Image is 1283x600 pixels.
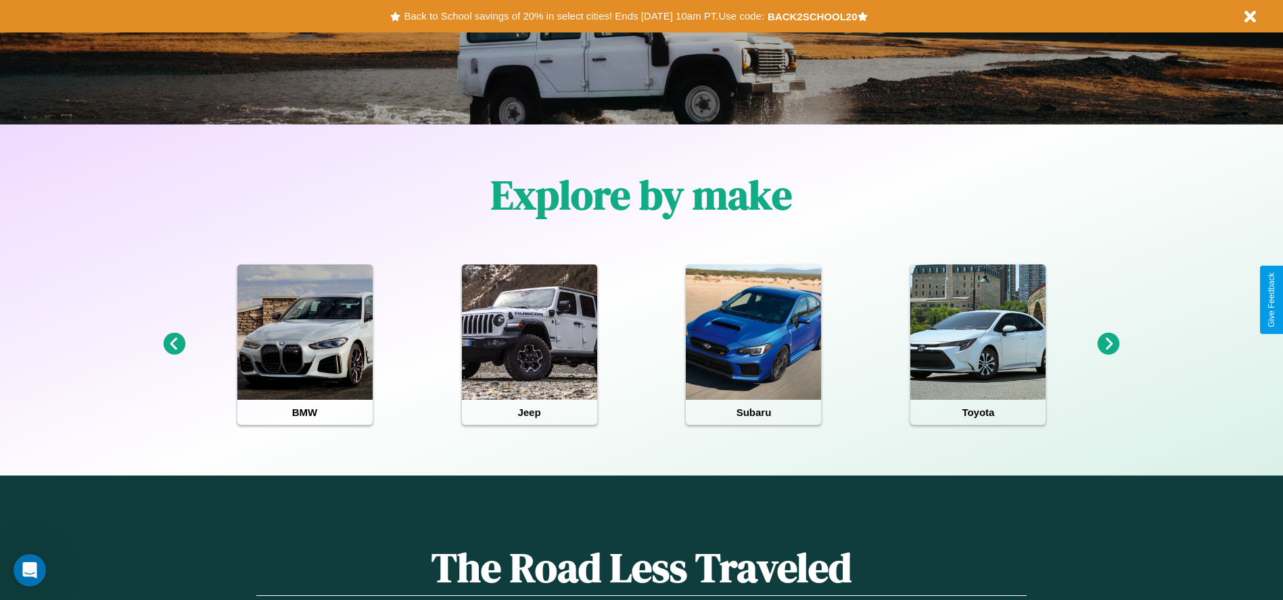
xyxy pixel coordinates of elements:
[400,7,767,26] button: Back to School savings of 20% in select cities! Ends [DATE] 10am PT.Use code:
[462,400,597,425] h4: Jeep
[14,554,46,586] iframe: Intercom live chat
[1267,273,1276,327] div: Give Feedback
[256,540,1026,596] h1: The Road Less Traveled
[491,167,792,223] h1: Explore by make
[910,400,1046,425] h4: Toyota
[768,11,858,22] b: BACK2SCHOOL20
[237,400,373,425] h4: BMW
[686,400,821,425] h4: Subaru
